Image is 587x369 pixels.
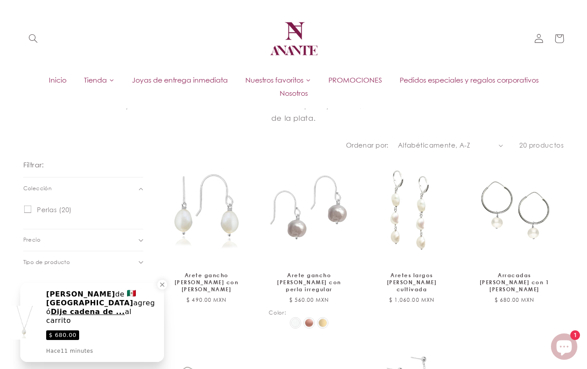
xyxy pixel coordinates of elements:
span: [GEOGRAPHIC_DATA] [46,299,133,307]
span: Tipo de producto [23,258,70,266]
a: Joyas de entrega inmediata [123,73,237,87]
summary: Colección (0 seleccionado) [23,177,143,199]
a: Anante Joyería | Diseño mexicano [264,9,324,69]
span: Tienda [84,75,107,85]
a: Arete gancho [PERSON_NAME] con [PERSON_NAME] [166,272,247,293]
a: Arete gancho [PERSON_NAME] con perla irregular [269,272,349,293]
summary: Búsqueda [23,29,44,49]
a: Nosotros [271,87,317,100]
span: minutes [70,348,93,354]
a: Aretes largos [PERSON_NAME] cultivada [372,272,452,293]
span: Perlas (20) [37,206,72,214]
img: Anante Joyería | Diseño mexicano [267,12,320,65]
img: Flat Country [127,290,136,297]
a: Inicio [40,73,75,87]
a: PROMOCIONES [320,73,391,87]
a: Nuestros favoritos [237,73,320,87]
a: Pedidos especiales y regalos corporativos [391,73,547,87]
span: PROMOCIONES [328,75,382,85]
span: Precio [23,236,41,244]
span: Inicio [49,75,66,85]
p: Joyas hechas con este material de belleza atemporal y clásica, combinándolos con el brillo de la ... [113,99,474,125]
span: Pedidos especiales y regalos corporativos [400,75,539,85]
span: Joyas de entrega inmediata [132,75,228,85]
a: Arracadas [PERSON_NAME] con 1 [PERSON_NAME] [474,272,554,293]
span: Nuestros favoritos [245,75,303,85]
summary: Tipo de producto (0 seleccionado) [23,251,143,273]
span: $ 680.00 [46,330,79,340]
img: ImagePreview [7,306,41,340]
label: Ordenar por: [346,141,389,149]
h2: Filtrar: [23,160,44,170]
span: 11 [61,348,68,354]
div: de agregó al carrito [46,290,159,325]
div: Hace [46,347,93,355]
a: Tienda [75,73,123,87]
span: Colección [23,184,52,192]
span: Dije cadena de ... [51,307,124,316]
summary: Precio [23,229,143,251]
span: Nosotros [280,88,308,98]
span: 20 productos [519,141,564,149]
div: Close a notification [157,280,167,289]
span: [PERSON_NAME] [46,290,115,298]
inbox-online-store-chat: Chat de la tienda online Shopify [548,333,580,362]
